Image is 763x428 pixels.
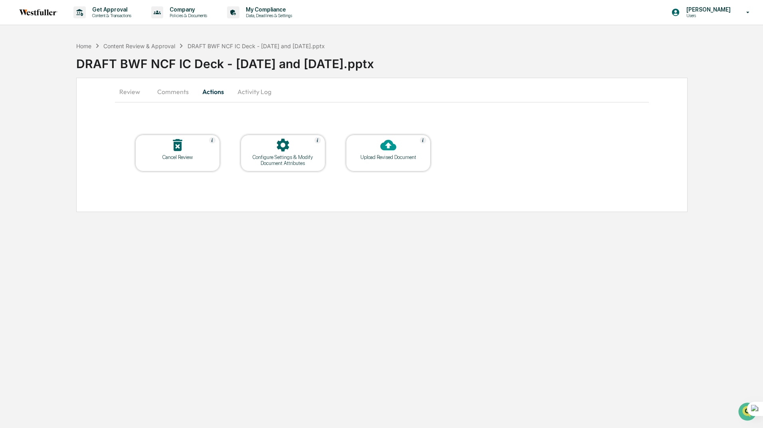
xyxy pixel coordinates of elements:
p: Get Approval [86,6,135,13]
div: secondary tabs example [115,82,649,101]
img: Help [209,137,215,143]
span: Pylon [79,135,97,141]
div: DRAFT BWF NCF IC Deck - [DATE] and [DATE].pptx [76,50,763,71]
img: 1746055101610-c473b297-6a78-478c-a979-82029cc54cd1 [8,61,22,75]
div: Configure Settings & Modify Document Attributes [247,154,319,166]
a: 🔎Data Lookup [5,112,53,127]
div: Content Review & Approval [103,43,175,49]
div: Upload Revised Document [352,154,424,160]
p: Company [163,6,211,13]
p: Policies & Documents [163,13,211,18]
div: Home [76,43,91,49]
p: Data, Deadlines & Settings [239,13,296,18]
span: Data Lookup [16,116,50,124]
p: [PERSON_NAME] [680,6,735,13]
div: 🖐️ [8,101,14,108]
div: DRAFT BWF NCF IC Deck - [DATE] and [DATE].pptx [188,43,325,49]
span: Attestations [66,100,99,108]
button: Comments [151,82,195,101]
img: logo [19,9,57,16]
button: Review [115,82,151,101]
div: Start new chat [27,61,131,69]
iframe: Open customer support [737,402,759,423]
p: How can we help? [8,17,145,29]
button: Actions [195,82,231,101]
img: Help [420,137,426,143]
div: Cancel Review [142,154,213,160]
button: Start new chat [136,63,145,73]
a: 🖐️Preclearance [5,97,55,112]
a: 🗄️Attestations [55,97,102,112]
p: Content & Transactions [86,13,135,18]
button: Activity Log [231,82,278,101]
div: 🗄️ [58,101,64,108]
div: We're available if you need us! [27,69,101,75]
img: Help [314,137,321,143]
p: Users [680,13,735,18]
p: My Compliance [239,6,296,13]
span: Preclearance [16,100,51,108]
a: Powered byPylon [56,135,97,141]
div: 🔎 [8,116,14,123]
